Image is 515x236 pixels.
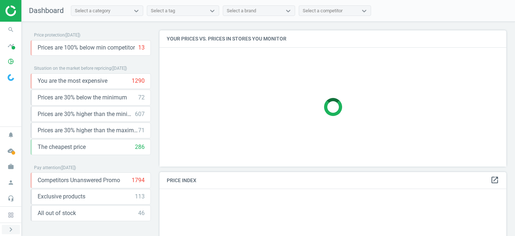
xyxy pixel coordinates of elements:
[138,126,145,134] div: 71
[227,8,256,14] div: Select a brand
[135,193,145,201] div: 113
[75,8,110,14] div: Select a category
[8,74,14,81] img: wGWNvw8QSZomAAAAABJRU5ErkJggg==
[490,176,499,185] a: open_in_new
[60,165,76,170] span: ( [DATE] )
[7,225,15,234] i: chevron_right
[38,143,86,151] span: The cheapest price
[4,55,18,68] i: pie_chart_outlined
[4,128,18,142] i: notifications
[4,23,18,37] i: search
[132,176,145,184] div: 1794
[132,77,145,85] div: 1290
[138,44,145,52] div: 13
[38,126,138,134] span: Prices are 30% higher than the maximal
[38,209,76,217] span: All out of stock
[303,8,342,14] div: Select a competitor
[38,176,120,184] span: Competitors Unanswered Promo
[2,225,20,234] button: chevron_right
[4,144,18,158] i: cloud_done
[4,192,18,205] i: headset_mic
[34,165,60,170] span: Pay attention
[135,110,145,118] div: 607
[135,143,145,151] div: 286
[65,33,80,38] span: ( [DATE] )
[151,8,175,14] div: Select a tag
[38,193,85,201] span: Exclusive products
[4,176,18,189] i: person
[29,6,64,15] span: Dashboard
[38,44,135,52] span: Prices are 100% below min competitor
[38,110,135,118] span: Prices are 30% higher than the minimum
[490,176,499,184] i: open_in_new
[34,33,65,38] span: Price protection
[138,209,145,217] div: 46
[38,77,107,85] span: You are the most expensive
[5,5,57,16] img: ajHJNr6hYgQAAAAASUVORK5CYII=
[111,66,127,71] span: ( [DATE] )
[138,94,145,102] div: 72
[34,66,111,71] span: Situation on the market before repricing
[4,39,18,52] i: timeline
[159,172,506,189] h4: Price Index
[38,94,127,102] span: Prices are 30% below the minimum
[159,30,506,47] h4: Your prices vs. prices in stores you monitor
[4,160,18,173] i: work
